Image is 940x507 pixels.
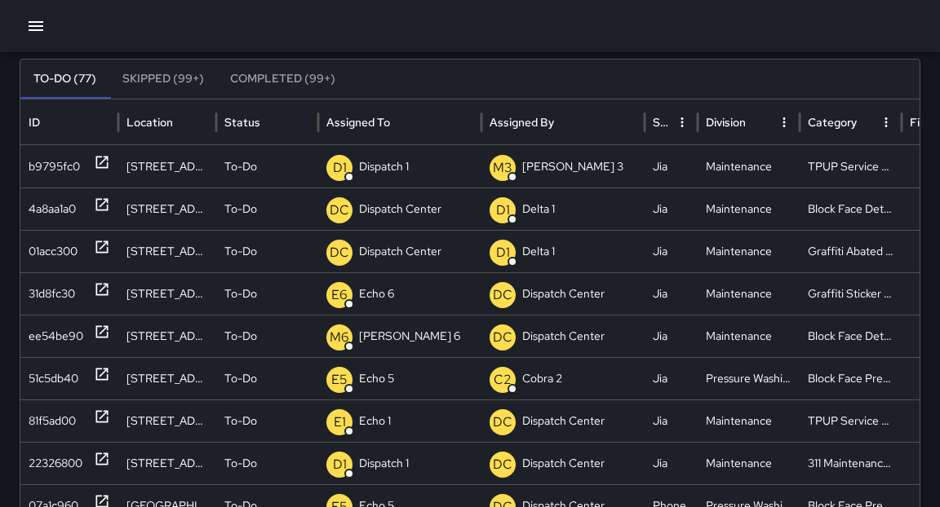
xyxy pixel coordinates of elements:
[109,60,217,99] button: Skipped (99+)
[808,115,857,130] div: Category
[118,357,216,399] div: 1200 Broadway
[698,145,800,187] div: Maintenance
[698,187,800,230] div: Maintenance
[800,357,902,399] div: Block Face Pressure Washed
[493,412,512,432] p: DC
[359,273,394,315] p: Echo 6
[645,399,698,442] div: Jia
[118,187,216,230] div: 331 17th Street
[496,201,510,220] p: D1
[334,412,346,432] p: E1
[522,273,605,315] p: Dispatch Center
[800,230,902,272] div: Graffiti Abated Large
[773,111,796,134] button: Division column menu
[522,231,555,272] p: Delta 1
[493,285,512,305] p: DC
[29,115,40,130] div: ID
[224,231,257,272] p: To-Do
[224,400,257,442] p: To-Do
[875,111,898,134] button: Category column menu
[126,115,173,130] div: Location
[698,442,800,484] div: Maintenance
[326,115,390,130] div: Assigned To
[333,158,347,178] p: D1
[359,400,391,442] p: Echo 1
[359,146,409,187] p: Dispatch 1
[494,370,512,390] p: C2
[29,188,76,230] div: 4a8aa1a0
[493,158,512,178] p: M3
[645,230,698,272] div: Jia
[29,443,82,484] div: 22326800
[698,230,800,272] div: Maintenance
[493,328,512,347] p: DC
[522,443,605,484] p: Dispatch Center
[118,272,216,315] div: 1408 Webster Street
[224,273,257,315] p: To-Do
[330,243,349,262] p: DC
[645,272,698,315] div: Jia
[217,60,348,99] button: Completed (99+)
[800,442,902,484] div: 311 Maintenance Related Issue Reported
[359,443,409,484] p: Dispatch 1
[359,358,394,399] p: Echo 5
[645,145,698,187] div: Jia
[800,315,902,357] div: Block Face Detailed
[118,230,216,272] div: 447 17th Street
[331,285,348,305] p: E6
[645,357,698,399] div: Jia
[359,231,441,272] p: Dispatch Center
[331,370,348,390] p: E5
[118,145,216,187] div: 1225 Franklin Street
[800,145,902,187] div: TPUP Service Requested
[490,115,554,130] div: Assigned By
[645,442,698,484] div: Jia
[359,188,441,230] p: Dispatch Center
[698,399,800,442] div: Maintenance
[29,315,83,357] div: ee54be90
[224,315,257,357] p: To-Do
[224,146,257,187] p: To-Do
[118,399,216,442] div: 271 24th Street
[29,146,80,187] div: b9795fc0
[698,315,800,357] div: Maintenance
[800,399,902,442] div: TPUP Service Requested
[653,115,669,130] div: Source
[118,442,216,484] div: 400 Thomas L. Berkley Way
[20,60,109,99] button: To-Do (77)
[29,400,76,442] div: 81f5ad00
[522,358,562,399] p: Cobra 2
[224,443,257,484] p: To-Do
[224,358,257,399] p: To-Do
[224,115,260,130] div: Status
[645,187,698,230] div: Jia
[800,187,902,230] div: Block Face Detailed
[522,400,605,442] p: Dispatch Center
[522,188,555,230] p: Delta 1
[224,188,257,230] p: To-Do
[330,328,349,347] p: M6
[698,357,800,399] div: Pressure Washing
[698,272,800,315] div: Maintenance
[800,272,902,315] div: Graffiti Sticker Abated Small
[29,231,78,272] div: 01acc300
[645,315,698,357] div: Jia
[359,315,460,357] p: [PERSON_NAME] 6
[333,455,347,474] p: D1
[671,111,694,134] button: Source column menu
[118,315,216,357] div: 326 15th Street
[522,315,605,357] p: Dispatch Center
[493,455,512,474] p: DC
[522,146,623,187] p: [PERSON_NAME] 3
[330,201,349,220] p: DC
[706,115,746,130] div: Division
[496,243,510,262] p: D1
[29,273,75,315] div: 31d8fc30
[29,358,78,399] div: 51c5db40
